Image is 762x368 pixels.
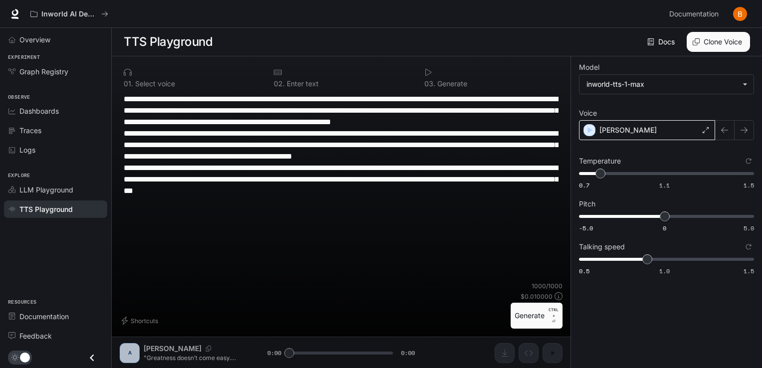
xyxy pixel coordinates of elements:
[511,303,563,329] button: GenerateCTRL +⏎
[579,200,595,207] p: Pitch
[424,80,435,87] p: 0 3 .
[20,352,30,363] span: Dark mode toggle
[579,75,754,94] div: inworld-tts-1-max
[744,267,754,275] span: 1.5
[19,331,52,341] span: Feedback
[435,80,467,87] p: Generate
[579,181,589,189] span: 0.7
[665,4,726,24] a: Documentation
[4,122,107,139] a: Traces
[579,158,621,165] p: Temperature
[669,8,719,20] span: Documentation
[687,32,750,52] button: Clone Voice
[4,308,107,325] a: Documentation
[26,4,113,24] button: All workspaces
[4,31,107,48] a: Overview
[19,106,59,116] span: Dashboards
[4,141,107,159] a: Logs
[744,181,754,189] span: 1.5
[579,243,625,250] p: Talking speed
[41,10,97,18] p: Inworld AI Demos
[579,267,589,275] span: 0.5
[549,307,559,319] p: CTRL +
[274,80,285,87] p: 0 2 .
[743,156,754,167] button: Reset to default
[19,204,73,214] span: TTS Playground
[19,311,69,322] span: Documentation
[4,63,107,80] a: Graph Registry
[730,4,750,24] button: User avatar
[120,313,162,329] button: Shortcuts
[19,34,50,45] span: Overview
[4,200,107,218] a: TTS Playground
[532,282,563,290] p: 1000 / 1000
[19,125,41,136] span: Traces
[663,224,666,232] span: 0
[743,241,754,252] button: Reset to default
[124,80,133,87] p: 0 1 .
[586,79,738,89] div: inworld-tts-1-max
[124,32,212,52] h1: TTS Playground
[659,267,670,275] span: 1.0
[733,7,747,21] img: User avatar
[4,327,107,345] a: Feedback
[4,102,107,120] a: Dashboards
[549,307,559,325] p: ⏎
[645,32,679,52] a: Docs
[133,80,175,87] p: Select voice
[599,125,657,135] p: [PERSON_NAME]
[521,292,553,301] p: $ 0.010000
[285,80,319,87] p: Enter text
[744,224,754,232] span: 5.0
[19,145,35,155] span: Logs
[81,348,103,368] button: Close drawer
[579,110,597,117] p: Voice
[4,181,107,198] a: LLM Playground
[579,224,593,232] span: -5.0
[19,184,73,195] span: LLM Playground
[579,64,599,71] p: Model
[19,66,68,77] span: Graph Registry
[659,181,670,189] span: 1.1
